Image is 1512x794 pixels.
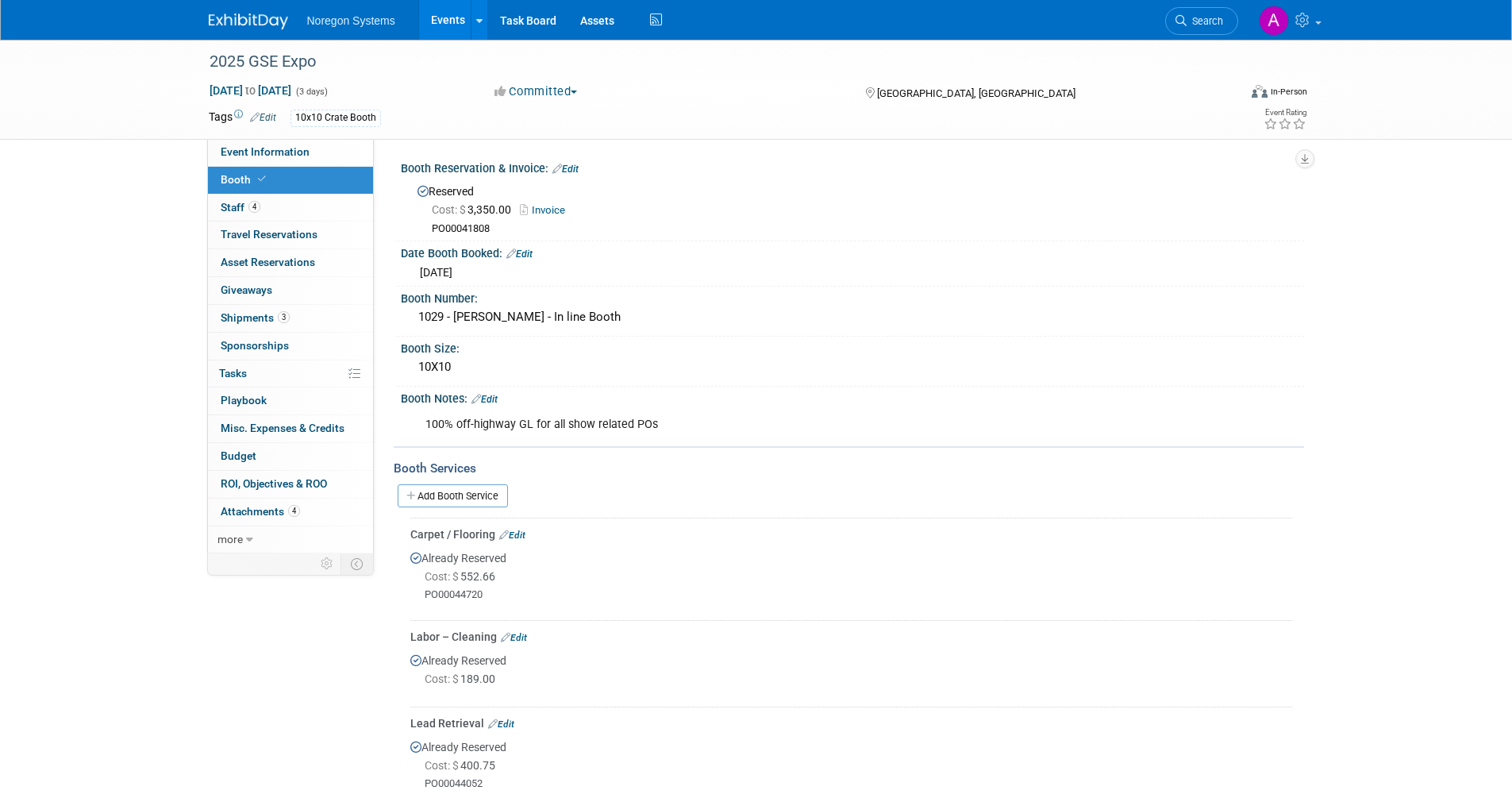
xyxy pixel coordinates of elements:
[413,355,1292,380] div: 10X10
[425,673,460,685] span: Cost: $
[506,249,533,260] a: Edit
[208,415,373,442] a: Misc. Expenses & Credits
[432,203,517,216] span: 3,350.00
[394,460,1304,477] div: Booth Services
[208,249,373,276] a: Asset Reservations
[420,266,452,279] span: [DATE]
[243,84,258,97] span: to
[489,83,583,100] button: Committed
[209,13,288,29] img: ExhibitDay
[401,337,1304,357] div: Booth Size:
[425,759,502,772] span: 400.75
[217,533,243,545] span: more
[221,394,267,407] span: Playbook
[877,87,1075,99] span: [GEOGRAPHIC_DATA], [GEOGRAPHIC_DATA]
[471,394,498,405] a: Edit
[499,530,525,541] a: Edit
[208,195,373,222] a: Staff4
[413,179,1292,236] div: Reserved
[221,145,310,158] span: Event Information
[1145,83,1308,106] div: Event Format
[410,629,1292,645] div: Labor – Cleaning
[425,759,460,772] span: Cost: $
[1252,85,1268,98] img: Format-Inperson.png
[208,471,373,498] a: ROI, Objectives & ROO
[414,409,1129,441] div: 100% off-highway GL for all show related POs
[204,48,1214,76] div: 2025 GSE Expo
[488,719,514,730] a: Edit
[1264,109,1306,117] div: Event Rating
[221,228,317,241] span: Travel Reservations
[410,526,1292,542] div: Carpet / Flooring
[425,777,1292,791] div: PO00044052
[208,526,373,553] a: more
[208,499,373,526] a: Attachments4
[410,645,1292,701] div: Already Reserved
[208,333,373,360] a: Sponsorships
[208,360,373,387] a: Tasks
[413,305,1292,330] div: 1029 - [PERSON_NAME] - In line Booth
[290,110,381,126] div: 10x10 Crate Booth
[294,87,328,97] span: (3 days)
[401,241,1304,262] div: Date Booth Booked:
[314,553,341,574] td: Personalize Event Tab Strip
[398,484,508,507] a: Add Booth Service
[250,112,276,123] a: Edit
[219,367,247,380] span: Tasks
[221,283,272,296] span: Giveaways
[552,164,579,175] a: Edit
[221,339,289,352] span: Sponsorships
[248,201,260,213] span: 4
[410,542,1292,615] div: Already Reserved
[425,570,502,583] span: 552.66
[425,673,502,685] span: 189.00
[288,505,300,517] span: 4
[221,201,260,214] span: Staff
[221,477,327,490] span: ROI, Objectives & ROO
[425,588,1292,602] div: PO00044720
[425,570,460,583] span: Cost: $
[221,256,315,268] span: Asset Reservations
[221,505,300,518] span: Attachments
[1165,7,1238,35] a: Search
[208,443,373,470] a: Budget
[1187,15,1223,27] span: Search
[1259,6,1289,36] img: Ali Connell
[307,14,395,27] span: Noregon Systems
[401,287,1304,306] div: Booth Number:
[221,449,256,462] span: Budget
[208,222,373,249] a: Travel Reservations
[278,311,290,323] span: 3
[221,422,344,434] span: Misc. Expenses & Credits
[1270,86,1307,98] div: In-Person
[340,553,373,574] td: Toggle Event Tabs
[209,109,276,127] td: Tags
[208,167,373,194] a: Booth
[221,173,269,186] span: Booth
[209,83,292,98] span: [DATE] [DATE]
[208,387,373,414] a: Playbook
[401,156,1304,177] div: Booth Reservation & Invoice:
[208,277,373,304] a: Giveaways
[221,311,290,324] span: Shipments
[258,175,266,183] i: Booth reservation complete
[432,203,467,216] span: Cost: $
[432,222,1292,236] div: PO00041808
[208,305,373,332] a: Shipments3
[401,387,1304,407] div: Booth Notes:
[501,632,527,643] a: Edit
[410,715,1292,731] div: Lead Retrieval
[208,139,373,166] a: Event Information
[520,204,573,216] a: Invoice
